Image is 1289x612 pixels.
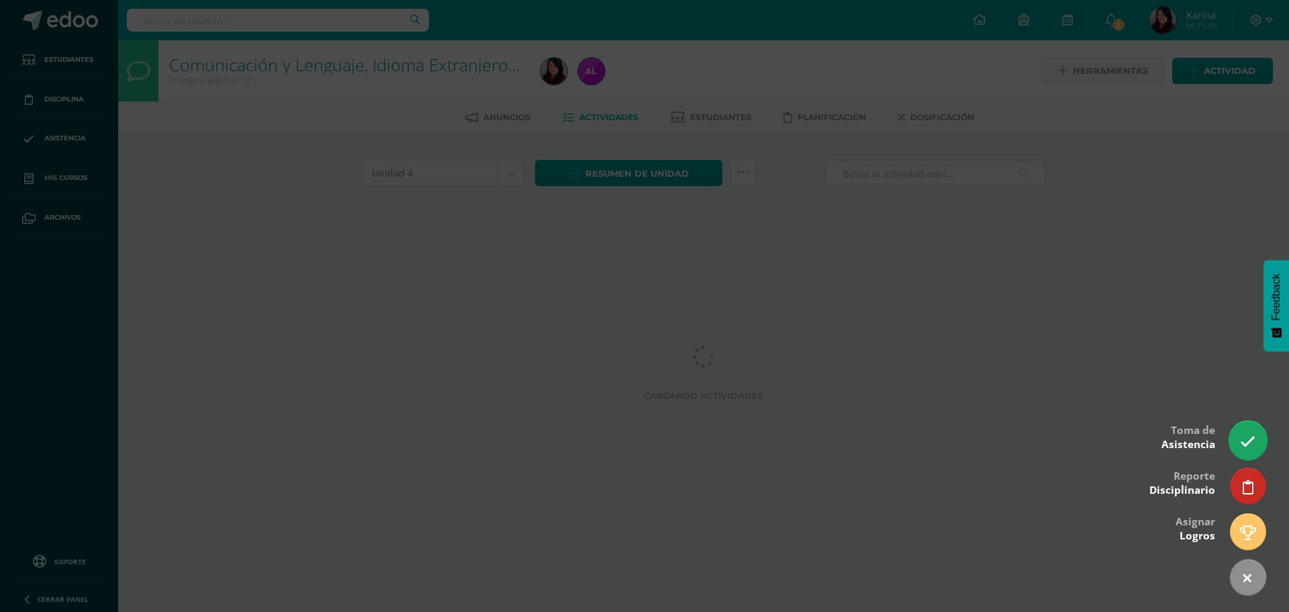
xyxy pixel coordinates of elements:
span: Asistencia [1161,437,1215,451]
div: Toma de [1161,414,1215,458]
div: Reporte [1149,460,1215,504]
span: Logros [1180,529,1215,543]
button: Feedback - Mostrar encuesta [1263,260,1289,351]
span: Feedback [1270,273,1282,320]
div: Asignar [1176,506,1215,550]
span: Disciplinario [1149,483,1215,497]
